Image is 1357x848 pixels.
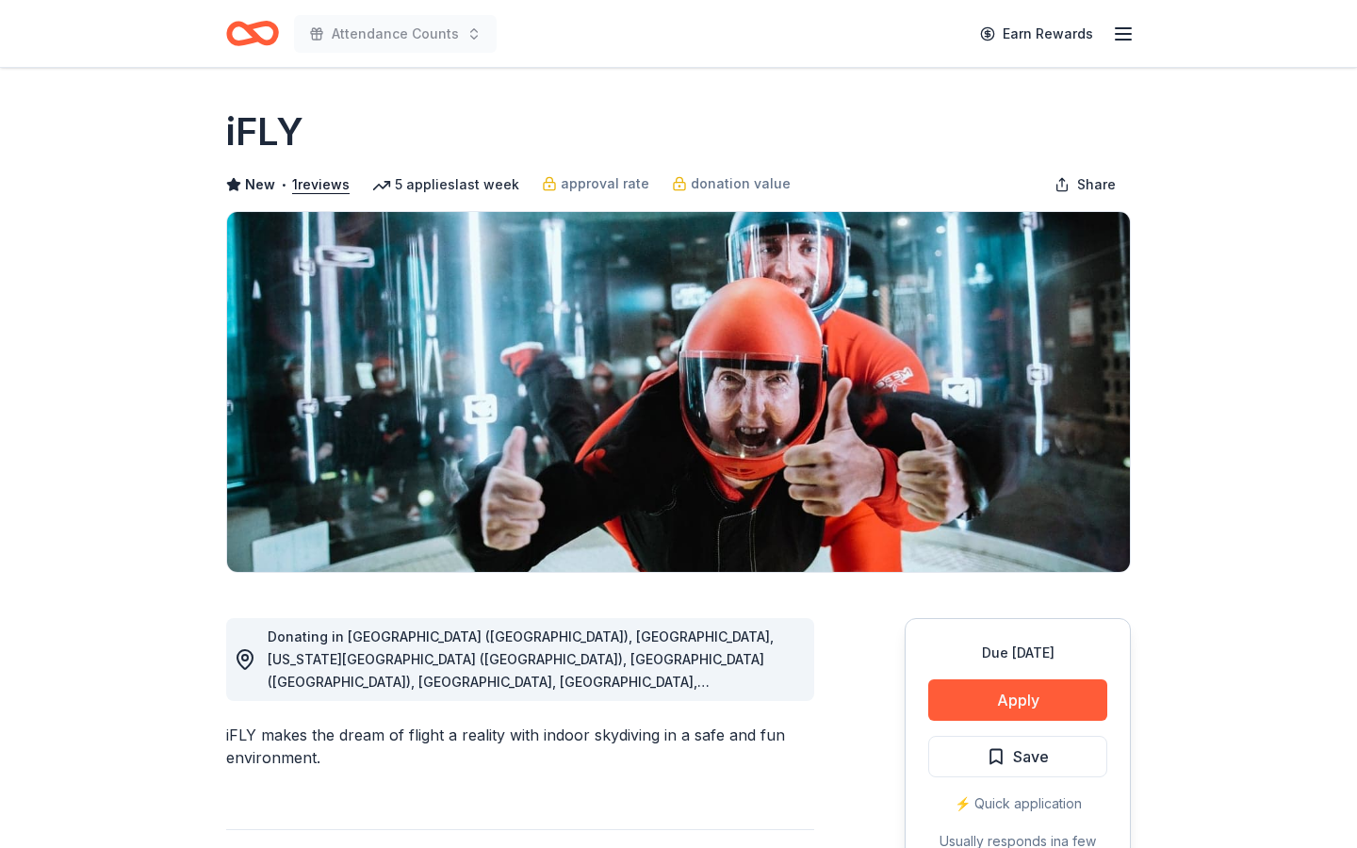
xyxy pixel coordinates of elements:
span: Attendance Counts [332,23,459,45]
a: Home [226,11,279,56]
span: • [281,177,287,192]
button: 1reviews [292,173,350,196]
div: iFLY makes the dream of flight a reality with indoor skydiving in a safe and fun environment. [226,724,814,769]
div: ⚡️ Quick application [928,792,1107,815]
span: donation value [691,172,791,195]
h1: iFLY [226,106,303,158]
span: approval rate [561,172,649,195]
button: Attendance Counts [294,15,497,53]
span: New [245,173,275,196]
span: Share [1077,173,1116,196]
button: Apply [928,679,1107,721]
img: Image for iFLY [227,212,1130,572]
div: 5 applies last week [372,173,519,196]
a: Earn Rewards [969,17,1104,51]
a: approval rate [542,172,649,195]
div: Due [DATE] [928,642,1107,664]
span: Save [1013,744,1049,769]
button: Save [928,736,1107,777]
button: Share [1039,166,1131,204]
a: donation value [672,172,791,195]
